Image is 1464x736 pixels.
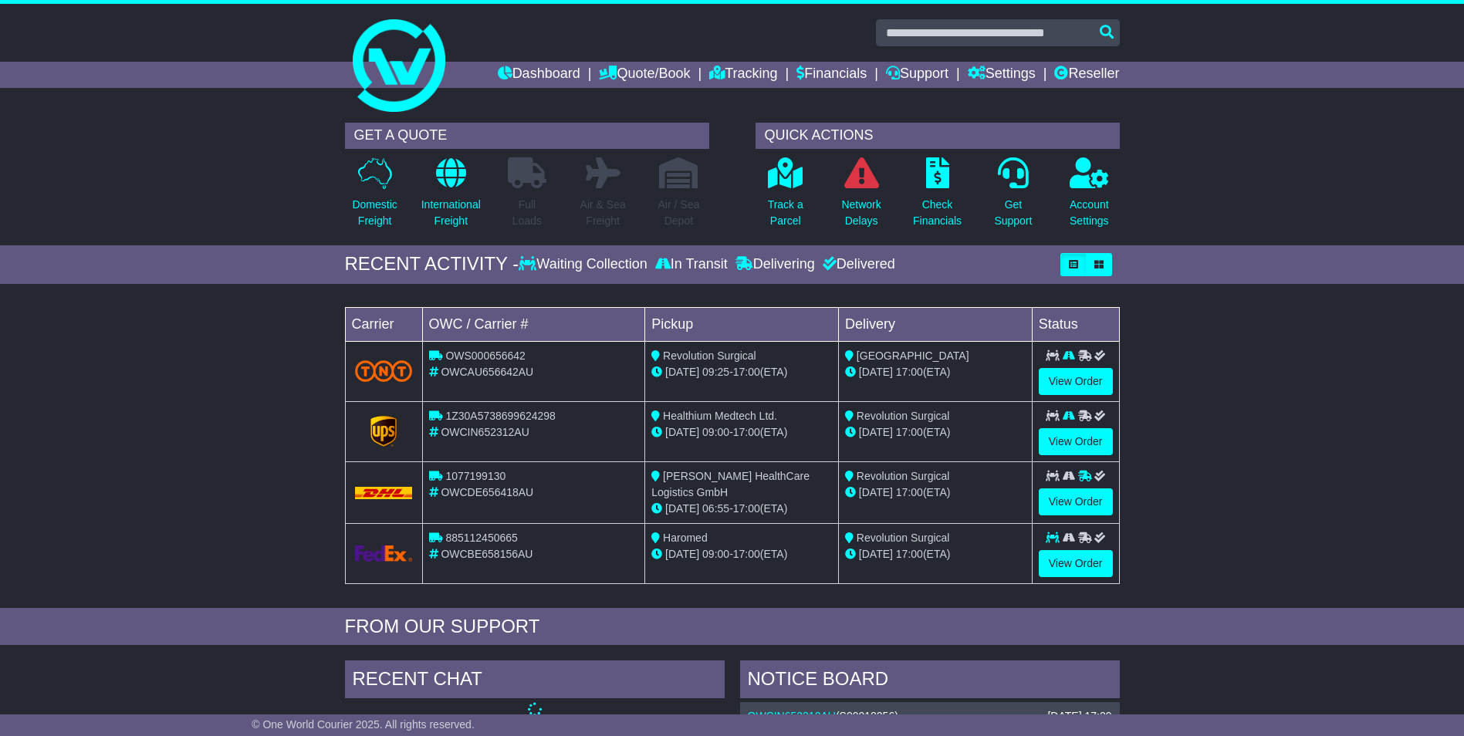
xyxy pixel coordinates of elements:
[445,349,526,362] span: OWS000656642
[857,410,950,422] span: Revolution Surgical
[658,197,700,229] p: Air / Sea Depot
[857,349,969,362] span: [GEOGRAPHIC_DATA]
[886,62,948,88] a: Support
[845,424,1026,441] div: (ETA)
[768,197,803,229] p: Track a Parcel
[665,502,699,515] span: [DATE]
[445,532,517,544] span: 885112450665
[645,307,839,341] td: Pickup
[896,426,923,438] span: 17:00
[733,502,760,515] span: 17:00
[857,532,950,544] span: Revolution Surgical
[841,197,881,229] p: Network Delays
[370,416,397,447] img: GetCarrierServiceLogo
[651,470,810,498] span: [PERSON_NAME] HealthCare Logistics GmbH
[665,426,699,438] span: [DATE]
[748,710,836,722] a: OWCIN652312AU
[859,366,893,378] span: [DATE]
[702,548,729,560] span: 09:00
[421,197,481,229] p: International Freight
[733,366,760,378] span: 17:00
[651,546,832,562] div: - (ETA)
[355,487,413,499] img: DHL.png
[702,502,729,515] span: 06:55
[859,426,893,438] span: [DATE]
[651,424,832,441] div: - (ETA)
[840,157,881,238] a: NetworkDelays
[651,501,832,517] div: - (ETA)
[1070,197,1109,229] p: Account Settings
[422,307,645,341] td: OWC / Carrier #
[840,710,895,722] span: S00018256
[508,197,546,229] p: Full Loads
[733,426,760,438] span: 17:00
[345,253,519,275] div: RECENT ACTIVITY -
[756,123,1120,149] div: QUICK ACTIONS
[351,157,397,238] a: DomesticFreight
[665,366,699,378] span: [DATE]
[733,548,760,560] span: 17:00
[796,62,867,88] a: Financials
[445,470,505,482] span: 1077199130
[845,484,1026,501] div: (ETA)
[345,123,709,149] div: GET A QUOTE
[702,366,729,378] span: 09:25
[498,62,580,88] a: Dashboard
[252,718,475,731] span: © One World Courier 2025. All rights reserved.
[355,545,413,562] img: GetCarrierServiceLogo
[663,410,777,422] span: Healthium Medtech Ltd.
[445,410,555,422] span: 1Z30A5738699624298
[1039,428,1113,455] a: View Order
[702,426,729,438] span: 09:00
[859,548,893,560] span: [DATE]
[352,197,397,229] p: Domestic Freight
[599,62,690,88] a: Quote/Book
[1054,62,1119,88] a: Reseller
[665,548,699,560] span: [DATE]
[421,157,482,238] a: InternationalFreight
[748,710,1112,723] div: ( )
[896,486,923,498] span: 17:00
[1039,488,1113,515] a: View Order
[838,307,1032,341] td: Delivery
[345,660,725,702] div: RECENT CHAT
[441,548,533,560] span: OWCBE658156AU
[732,256,819,273] div: Delivering
[912,157,962,238] a: CheckFinancials
[345,616,1120,638] div: FROM OUR SUPPORT
[519,256,651,273] div: Waiting Collection
[819,256,895,273] div: Delivered
[345,307,422,341] td: Carrier
[1032,307,1119,341] td: Status
[663,349,756,362] span: Revolution Surgical
[859,486,893,498] span: [DATE]
[651,256,732,273] div: In Transit
[845,546,1026,562] div: (ETA)
[580,197,626,229] p: Air & Sea Freight
[994,197,1032,229] p: Get Support
[845,364,1026,380] div: (ETA)
[663,532,708,544] span: Haromed
[651,364,832,380] div: - (ETA)
[1039,368,1113,395] a: View Order
[968,62,1036,88] a: Settings
[740,660,1120,702] div: NOTICE BOARD
[441,426,529,438] span: OWCIN652312AU
[993,157,1033,238] a: GetSupport
[1069,157,1110,238] a: AccountSettings
[1047,710,1111,723] div: [DATE] 17:29
[896,548,923,560] span: 17:00
[441,486,533,498] span: OWCDE656418AU
[896,366,923,378] span: 17:00
[857,470,950,482] span: Revolution Surgical
[709,62,777,88] a: Tracking
[1039,550,1113,577] a: View Order
[767,157,804,238] a: Track aParcel
[441,366,533,378] span: OWCAU656642AU
[355,360,413,381] img: TNT_Domestic.png
[913,197,962,229] p: Check Financials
